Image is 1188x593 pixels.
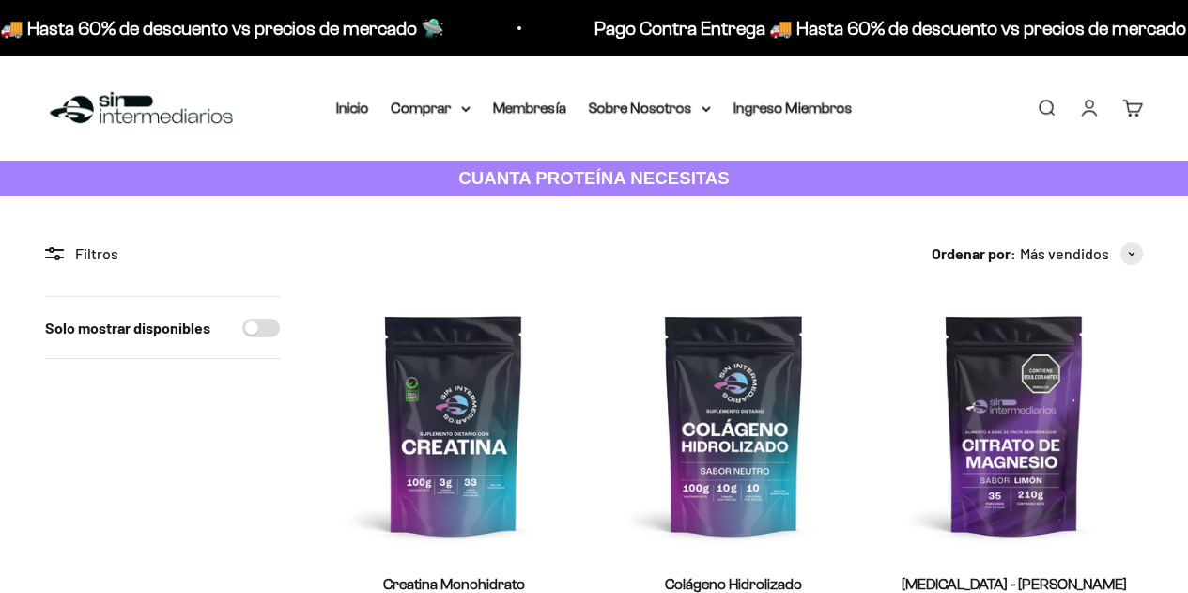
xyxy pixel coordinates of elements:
[336,100,369,116] a: Inicio
[665,576,802,592] a: Colágeno Hidrolizado
[1020,242,1143,266] button: Más vendidos
[392,96,471,120] summary: Comprar
[493,100,566,116] a: Membresía
[45,242,280,266] div: Filtros
[902,576,1127,592] a: [MEDICAL_DATA] - [PERSON_NAME]
[589,96,711,120] summary: Sobre Nosotros
[383,576,525,592] a: Creatina Monohidrato
[733,100,853,116] a: Ingreso Miembros
[1020,242,1109,266] span: Más vendidos
[45,316,210,340] label: Solo mostrar disponibles
[458,168,730,188] strong: CUANTA PROTEÍNA NECESITAS
[932,242,1016,266] span: Ordenar por:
